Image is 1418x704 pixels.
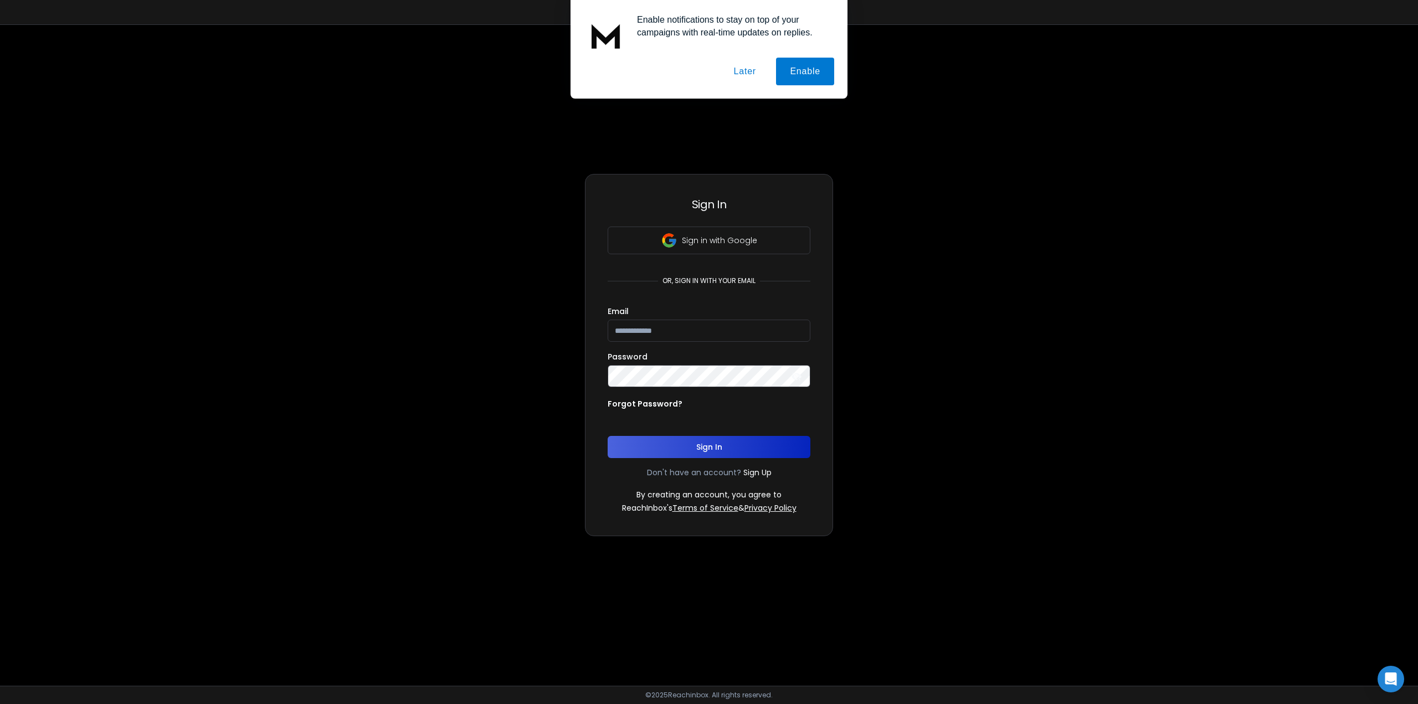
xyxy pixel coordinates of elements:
h3: Sign In [608,197,810,212]
div: Domain Overview [42,65,99,73]
img: tab_keywords_by_traffic_grey.svg [110,64,119,73]
img: logo_orange.svg [18,18,27,27]
button: Sign in with Google [608,227,810,254]
a: Terms of Service [672,502,738,513]
p: ReachInbox's & [622,502,797,513]
img: tab_domain_overview_orange.svg [30,64,39,73]
div: v 4.0.24 [31,18,54,27]
a: Sign Up [743,467,772,478]
p: © 2025 Reachinbox. All rights reserved. [645,691,773,700]
button: Enable [776,58,834,85]
div: Enable notifications to stay on top of your campaigns with real-time updates on replies. [628,13,834,39]
p: or, sign in with your email [658,276,760,285]
button: Later [720,58,769,85]
div: Open Intercom Messenger [1378,666,1404,692]
div: Keywords by Traffic [122,65,187,73]
img: notification icon [584,13,628,58]
div: Domain: [URL] [29,29,79,38]
img: website_grey.svg [18,29,27,38]
p: Sign in with Google [682,235,757,246]
button: Sign In [608,436,810,458]
label: Email [608,307,629,315]
a: Privacy Policy [744,502,797,513]
p: Forgot Password? [608,398,682,409]
p: Don't have an account? [647,467,741,478]
p: By creating an account, you agree to [636,489,782,500]
label: Password [608,353,648,361]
